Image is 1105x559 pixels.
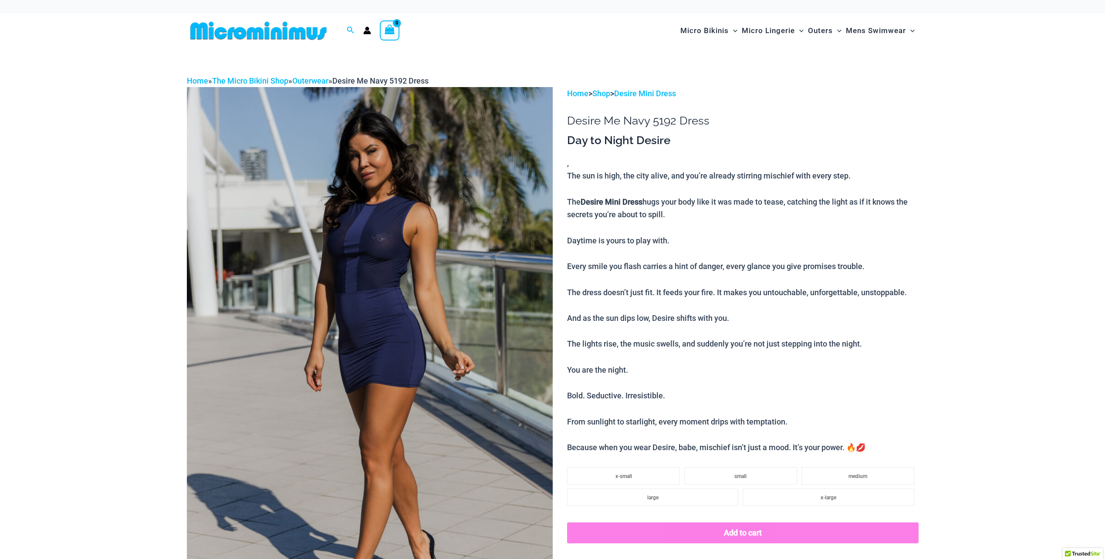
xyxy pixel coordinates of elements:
a: Outerwear [292,76,328,85]
h3: Day to Night Desire [567,133,918,148]
b: Desire Mini Dress [581,197,642,206]
span: Outers [808,20,833,42]
a: Account icon link [363,27,371,34]
button: Add to cart [567,522,918,543]
h1: Desire Me Navy 5192 Dress [567,114,918,128]
a: Mens SwimwearMenu ToggleMenu Toggle [844,17,917,44]
a: Micro LingerieMenu ToggleMenu Toggle [740,17,806,44]
span: medium [848,473,867,479]
a: Home [187,76,208,85]
span: Menu Toggle [833,20,841,42]
a: View Shopping Cart, empty [380,20,400,40]
span: Menu Toggle [906,20,915,42]
span: Desire Me Navy 5192 Dress [332,76,429,85]
li: medium [801,467,914,485]
a: Shop [592,89,610,98]
span: Menu Toggle [729,20,737,42]
span: x-large [821,495,836,501]
span: Micro Lingerie [742,20,795,42]
img: MM SHOP LOGO FLAT [187,21,330,40]
div: , [567,133,918,454]
a: Desire Mini Dress [614,89,676,98]
li: x-small [567,467,680,485]
span: small [734,473,747,479]
li: large [567,488,738,506]
span: » » » [187,76,429,85]
li: x-large [743,488,914,506]
span: Micro Bikinis [680,20,729,42]
a: Micro BikinisMenu ToggleMenu Toggle [678,17,740,44]
p: The sun is high, the city alive, and you’re already stirring mischief with every step. The hugs y... [567,169,918,454]
li: small [684,467,797,485]
a: OutersMenu ToggleMenu Toggle [806,17,844,44]
a: Home [567,89,588,98]
p: > > [567,87,918,100]
span: Mens Swimwear [846,20,906,42]
span: large [647,495,659,501]
span: Menu Toggle [795,20,804,42]
nav: Site Navigation [677,16,919,45]
span: x-small [615,473,632,479]
a: The Micro Bikini Shop [212,76,288,85]
a: Search icon link [347,25,355,36]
